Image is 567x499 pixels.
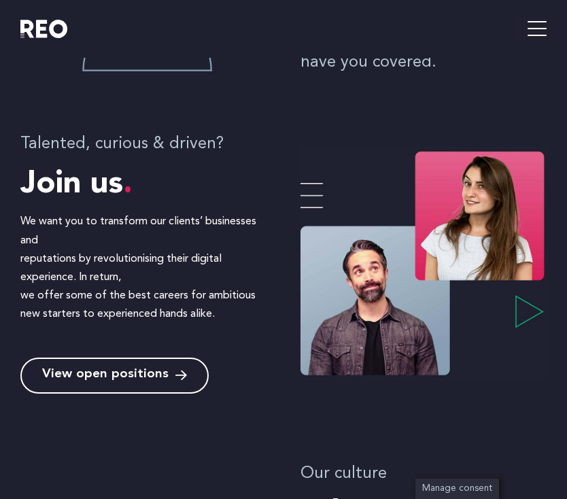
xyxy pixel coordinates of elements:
[516,18,547,40] button: hamburger-icon
[20,169,133,200] span: Join us
[20,358,209,394] a: View open positions
[300,462,547,486] h4: Our culture
[42,369,169,382] span: View open positions
[20,213,267,324] p: We want you to transform our clients’ businesses and reputations by revolutionising their digital...
[20,132,267,156] h4: Talented, curious & driven?
[422,484,492,493] span: Manage consent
